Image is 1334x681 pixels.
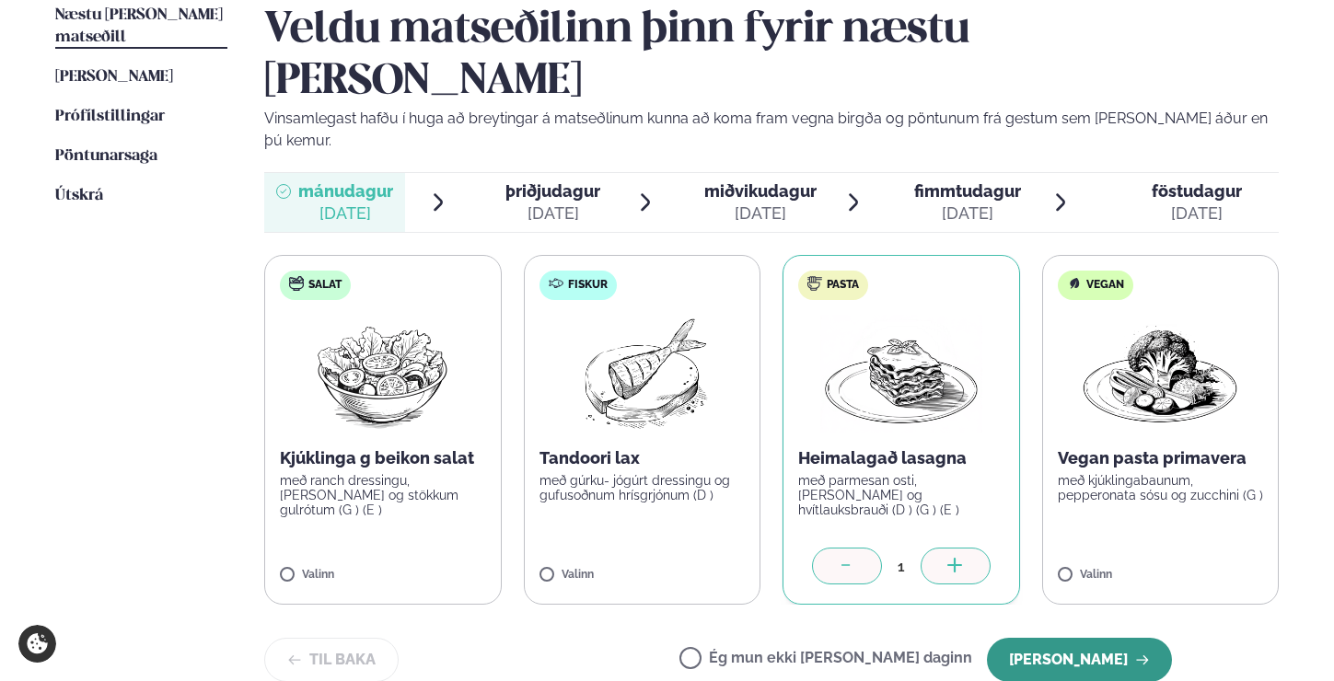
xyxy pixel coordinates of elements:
[301,315,464,433] img: Salad.png
[914,181,1021,201] span: fimmtudagur
[704,202,817,225] div: [DATE]
[827,278,859,293] span: Pasta
[561,315,724,433] img: Fish.png
[1058,473,1264,502] p: með kjúklingabaunum, pepperonata sósu og zucchini (G )
[55,109,165,124] span: Prófílstillingar
[539,447,746,469] p: Tandoori lax
[289,276,304,291] img: salad.svg
[798,473,1004,517] p: með parmesan osti, [PERSON_NAME] og hvítlauksbrauði (D ) (G ) (E )
[914,202,1021,225] div: [DATE]
[280,473,486,517] p: með ranch dressingu, [PERSON_NAME] og stökkum gulrótum (G ) (E )
[55,69,173,85] span: [PERSON_NAME]
[55,106,165,128] a: Prófílstillingar
[505,202,600,225] div: [DATE]
[1152,202,1242,225] div: [DATE]
[807,276,822,291] img: pasta.svg
[298,202,393,225] div: [DATE]
[18,625,56,663] a: Cookie settings
[798,447,1004,469] p: Heimalagað lasagna
[539,473,746,502] p: með gúrku- jógúrt dressingu og gufusoðnum hrísgrjónum (D )
[55,66,173,88] a: [PERSON_NAME]
[1152,181,1242,201] span: föstudagur
[1067,276,1082,291] img: Vegan.svg
[1058,447,1264,469] p: Vegan pasta primavera
[55,188,103,203] span: Útskrá
[55,185,103,207] a: Útskrá
[55,145,157,167] a: Pöntunarsaga
[55,5,227,49] a: Næstu [PERSON_NAME] matseðill
[820,315,982,433] img: Lasagna.png
[882,556,921,577] div: 1
[704,181,817,201] span: miðvikudagur
[55,148,157,164] span: Pöntunarsaga
[308,278,342,293] span: Salat
[280,447,486,469] p: Kjúklinga g beikon salat
[264,108,1279,152] p: Vinsamlegast hafðu í huga að breytingar á matseðlinum kunna að koma fram vegna birgða og pöntunum...
[568,278,608,293] span: Fiskur
[1079,315,1241,433] img: Vegan.png
[55,7,223,45] span: Næstu [PERSON_NAME] matseðill
[549,276,563,291] img: fish.svg
[505,181,600,201] span: þriðjudagur
[1086,278,1124,293] span: Vegan
[298,181,393,201] span: mánudagur
[264,5,1279,108] h2: Veldu matseðilinn þinn fyrir næstu [PERSON_NAME]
